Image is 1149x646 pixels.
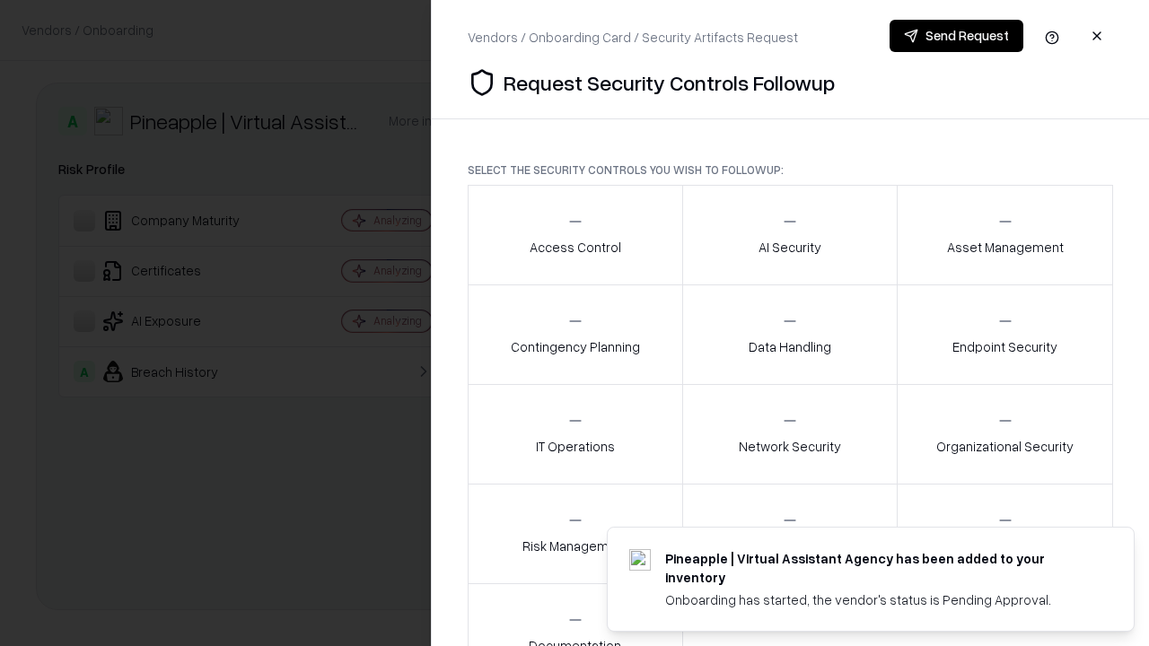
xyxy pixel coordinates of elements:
[468,384,683,484] button: IT Operations
[504,68,835,97] p: Request Security Controls Followup
[890,20,1023,52] button: Send Request
[665,549,1091,587] div: Pineapple | Virtual Assistant Agency has been added to your inventory
[522,537,628,555] p: Risk Management
[936,437,1074,456] p: Organizational Security
[682,484,899,584] button: Security Incidents
[468,484,683,584] button: Risk Management
[682,384,899,484] button: Network Security
[952,337,1057,356] p: Endpoint Security
[897,484,1113,584] button: Threat Management
[897,384,1113,484] button: Organizational Security
[468,284,683,385] button: Contingency Planning
[665,590,1091,609] div: Onboarding has started, the vendor's status is Pending Approval.
[468,185,683,285] button: Access Control
[511,337,640,356] p: Contingency Planning
[629,549,651,571] img: trypineapple.com
[739,437,841,456] p: Network Security
[530,238,621,257] p: Access Control
[759,238,821,257] p: AI Security
[468,162,1113,178] p: Select the security controls you wish to followup:
[947,238,1064,257] p: Asset Management
[897,284,1113,385] button: Endpoint Security
[682,284,899,385] button: Data Handling
[682,185,899,285] button: AI Security
[749,337,831,356] p: Data Handling
[468,28,798,47] div: Vendors / Onboarding Card / Security Artifacts Request
[536,437,615,456] p: IT Operations
[897,185,1113,285] button: Asset Management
